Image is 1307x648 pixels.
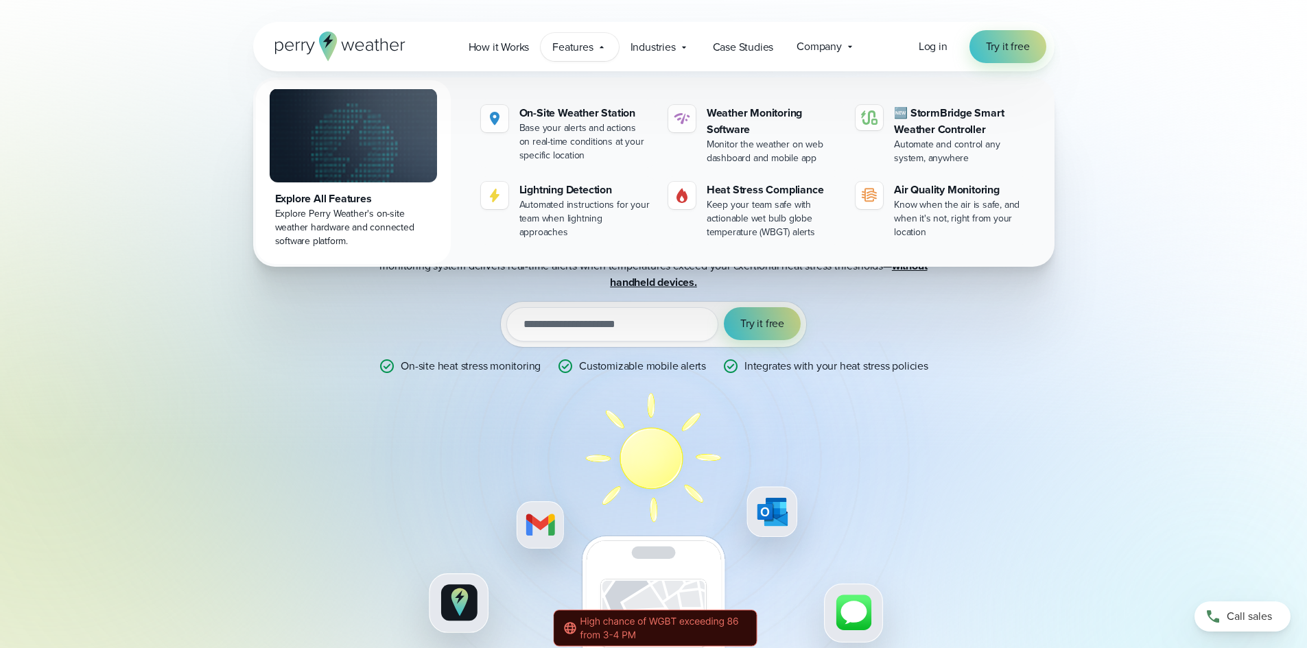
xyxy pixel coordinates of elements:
[850,176,1032,245] a: Air Quality Monitoring Know when the air is safe, and when it's not, right from your location
[713,39,774,56] span: Case Studies
[986,38,1030,55] span: Try it free
[519,198,652,239] div: Automated instructions for your team when lightning approaches
[701,33,786,61] a: Case Studies
[519,182,652,198] div: Lightning Detection
[469,39,530,56] span: How it Works
[610,258,927,290] strong: without handheld devices.
[894,138,1026,165] div: Automate and control any system, anywhere
[894,182,1026,198] div: Air Quality Monitoring
[552,39,593,56] span: Features
[740,315,784,332] span: Try it free
[861,187,878,204] img: aqi-icon.svg
[631,39,676,56] span: Industries
[861,110,878,125] img: stormbridge-icon-V6.svg
[579,358,706,374] p: Customizable mobile alerts
[707,105,839,138] div: Weather Monitoring Software
[744,358,928,374] p: Integrates with your heat stress policies
[894,198,1026,239] div: Know when the air is safe, and when it's not, right from your location
[797,38,842,55] span: Company
[275,191,432,207] div: Explore All Features
[969,30,1046,63] a: Try it free
[1227,608,1272,625] span: Call sales
[475,176,657,245] a: Lightning Detection Automated instructions for your team when lightning approaches
[724,307,801,340] button: Try it free
[707,138,839,165] div: Monitor the weather on web dashboard and mobile app
[663,176,845,245] a: Heat Stress Compliance Keep your team safe with actionable wet bulb globe temperature (WBGT) alerts
[519,121,652,163] div: Base your alerts and actions on real-time conditions at your specific location
[275,207,432,248] div: Explore Perry Weather's on-site weather hardware and connected software platform.
[674,187,690,204] img: Gas.svg
[256,80,451,264] a: Explore All Features Explore Perry Weather's on-site weather hardware and connected software plat...
[894,105,1026,138] div: 🆕 StormBridge Smart Weather Controller
[850,99,1032,171] a: 🆕 StormBridge Smart Weather Controller Automate and control any system, anywhere
[457,33,541,61] a: How it Works
[919,38,947,55] a: Log in
[707,198,839,239] div: Keep your team safe with actionable wet bulb globe temperature (WBGT) alerts
[1194,601,1291,632] a: Call sales
[674,110,690,127] img: software-icon.svg
[486,187,503,204] img: lightning-icon.svg
[919,38,947,54] span: Log in
[486,110,503,127] img: Location.svg
[475,99,657,168] a: On-Site Weather Station Base your alerts and actions on real-time conditions at your specific loc...
[519,105,652,121] div: On-Site Weather Station
[401,358,541,374] p: On-site heat stress monitoring
[663,99,845,171] a: Weather Monitoring Software Monitor the weather on web dashboard and mobile app
[707,182,839,198] div: Heat Stress Compliance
